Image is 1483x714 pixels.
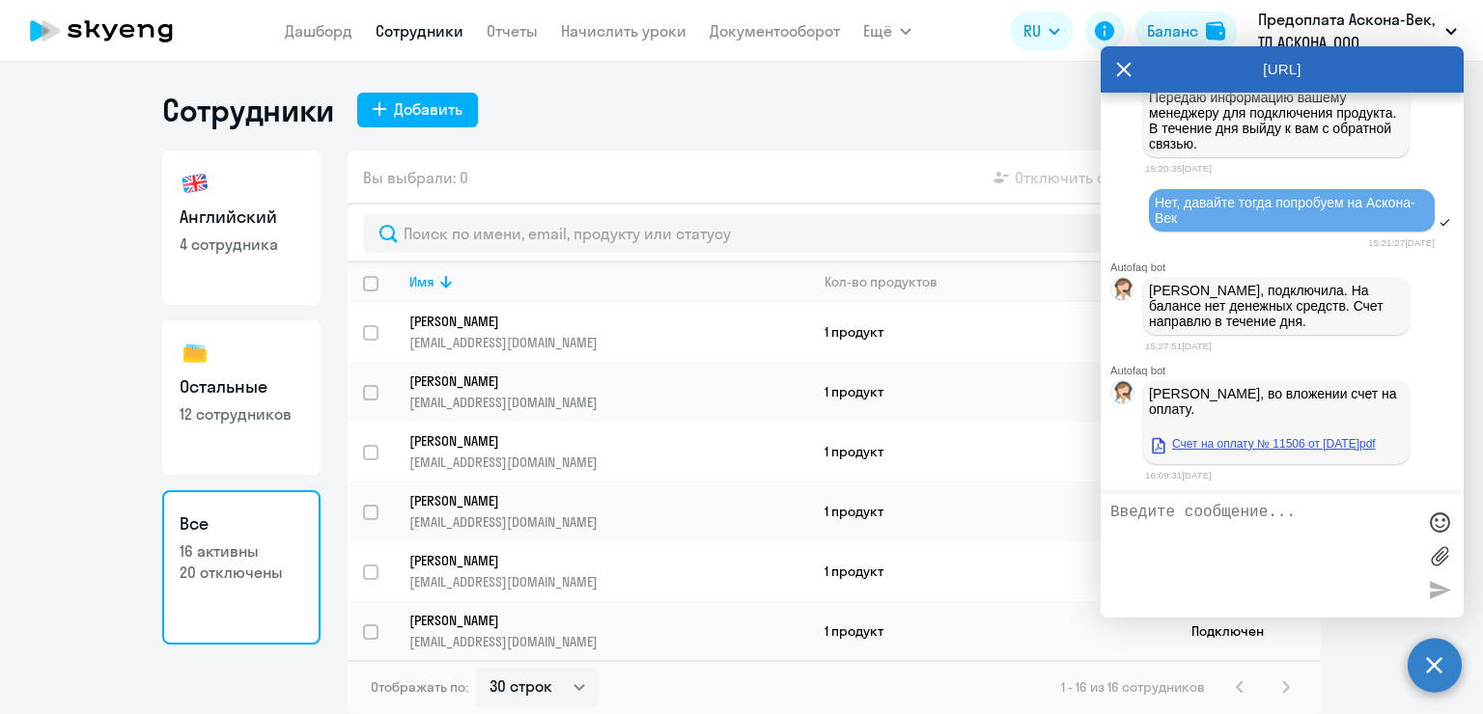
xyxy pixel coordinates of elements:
td: 1 продукт [809,481,1176,541]
div: Autofaq bot [1110,365,1464,376]
img: bot avatar [1111,381,1135,409]
a: [PERSON_NAME][EMAIL_ADDRESS][DOMAIN_NAME] [409,313,808,351]
button: Ещё [863,12,911,50]
a: Все16 активны20 отключены [162,490,321,645]
p: [PERSON_NAME], во вложении счет на оплату. [1149,386,1404,432]
p: [EMAIL_ADDRESS][DOMAIN_NAME] [409,573,808,590]
div: Кол-во продуктов [825,273,1175,290]
a: Остальные12 сотрудников [162,320,321,475]
button: Добавить [357,93,478,127]
p: [PERSON_NAME], подключила. На балансе нет денежных средств. Счет направлю в течение дня. [1149,283,1404,329]
p: [PERSON_NAME] [409,372,782,390]
p: 16 активны [180,540,303,562]
a: [PERSON_NAME][EMAIL_ADDRESS][DOMAIN_NAME] [409,612,808,650]
img: balance [1206,21,1225,41]
td: 1 продукт [809,601,1176,661]
p: [PERSON_NAME] [409,432,782,450]
p: Предоплата Аскона-Век, ТД АСКОНА, ООО [1258,8,1438,54]
a: Дашборд [285,21,352,41]
p: [EMAIL_ADDRESS][DOMAIN_NAME] [409,633,808,650]
button: Балансbalance [1135,12,1237,50]
button: RU [1010,12,1074,50]
h3: Английский [180,205,303,230]
span: Отображать по: [371,678,468,696]
div: Добавить [394,97,462,121]
span: 1 - 16 из 16 сотрудников [1061,678,1205,696]
p: [PERSON_NAME] [409,313,782,330]
p: [PERSON_NAME] [409,552,782,569]
p: [EMAIL_ADDRESS][DOMAIN_NAME] [409,394,808,411]
td: 1 продукт [809,422,1176,481]
time: 16:09:31[DATE] [1145,470,1212,481]
a: [PERSON_NAME][EMAIL_ADDRESS][DOMAIN_NAME] [409,492,808,531]
label: Лимит 10 файлов [1425,541,1454,570]
a: [PERSON_NAME][EMAIL_ADDRESS][DOMAIN_NAME] [409,552,808,590]
p: [PERSON_NAME] [409,492,782,509]
td: 1 продукт [809,362,1176,422]
button: Предоплата Аскона-Век, ТД АСКОНА, ООО [1248,8,1467,54]
p: [PERSON_NAME], вижу, что услуга скрининг тест не подключена к контракту. Передаю информацию вашем... [1149,43,1404,151]
a: [PERSON_NAME][EMAIL_ADDRESS][DOMAIN_NAME] [409,432,808,471]
a: [PERSON_NAME][EMAIL_ADDRESS][DOMAIN_NAME] [409,372,808,411]
div: Имя [409,273,808,290]
a: Документооборот [710,21,840,41]
p: [PERSON_NAME] [409,612,782,629]
td: Подключен [1176,601,1321,661]
span: Ещё [863,19,892,42]
img: others [180,338,210,369]
img: english [180,168,210,199]
h1: Сотрудники [162,91,334,129]
a: Сотрудники [376,21,463,41]
a: Счет на оплату № 11506 от [DATE]pdf [1149,432,1376,455]
span: Вы выбрали: 0 [363,166,468,189]
a: Начислить уроки [561,21,686,41]
p: [EMAIL_ADDRESS][DOMAIN_NAME] [409,453,808,471]
div: Кол-во продуктов [825,273,937,290]
td: 1 продукт [809,302,1176,362]
p: 4 сотрудника [180,233,303,255]
td: 1 продукт [809,541,1176,601]
div: Autofaq bot [1110,261,1464,273]
time: 15:27:51[DATE] [1145,341,1212,351]
a: Английский4 сотрудника [162,151,321,305]
span: Нет, давайте тогда попробуем на Аскона-Век [1155,195,1415,226]
p: [EMAIL_ADDRESS][DOMAIN_NAME] [409,334,808,351]
div: Имя [409,273,434,290]
p: 12 сотрудников [180,403,303,425]
time: 15:20:35[DATE] [1145,163,1212,174]
time: 15:21:27[DATE] [1368,237,1435,248]
h3: Остальные [180,374,303,399]
p: [EMAIL_ADDRESS][DOMAIN_NAME] [409,513,808,531]
h3: Все [180,511,303,536]
a: Отчеты [487,21,538,41]
p: 20 отключены [180,562,303,583]
input: Поиск по имени, email, продукту или статусу [363,214,1305,253]
div: Баланс [1147,19,1198,42]
span: RU [1023,19,1041,42]
img: bot avatar [1111,278,1135,306]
